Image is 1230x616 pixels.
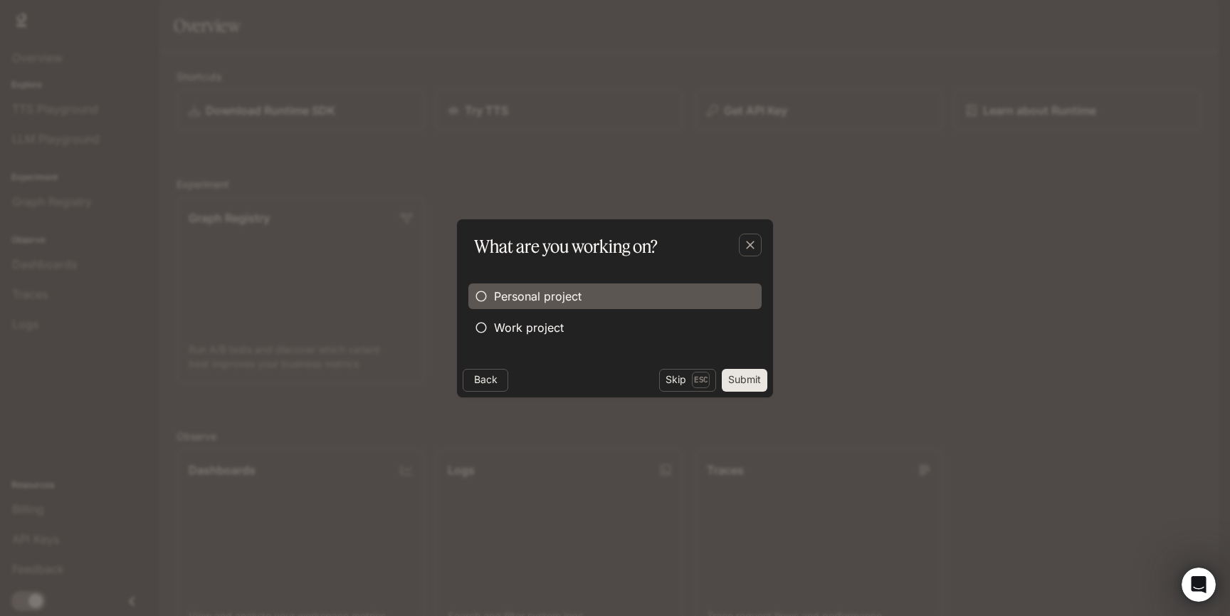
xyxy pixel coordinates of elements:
button: SkipEsc [659,369,716,392]
span: Personal project [494,288,582,305]
iframe: Intercom live chat [1182,568,1216,602]
p: Esc [692,372,710,387]
button: Back [463,369,508,392]
span: Work project [494,319,564,336]
p: What are you working on? [474,234,658,259]
button: Submit [722,369,767,392]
